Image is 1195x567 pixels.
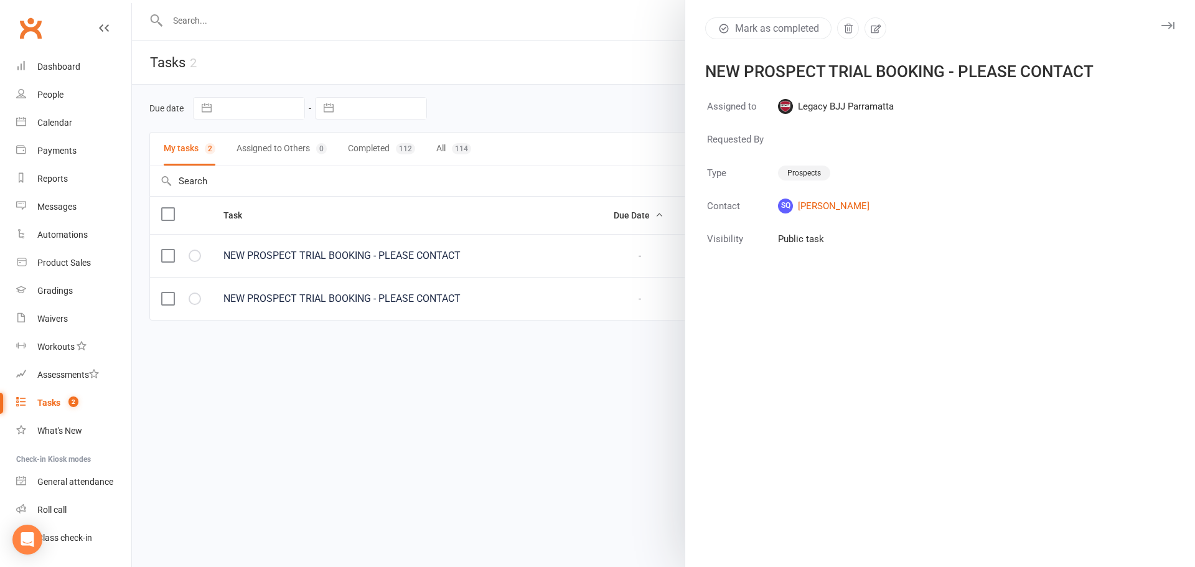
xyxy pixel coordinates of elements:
[16,53,131,81] a: Dashboard
[37,314,68,324] div: Waivers
[706,231,776,263] td: Visibility
[706,98,776,130] td: Assigned to
[16,109,131,137] a: Calendar
[706,164,776,197] td: Type
[16,417,131,445] a: What's New
[37,533,92,543] div: Class check-in
[16,249,131,277] a: Product Sales
[16,165,131,193] a: Reports
[16,81,131,109] a: People
[37,286,73,296] div: Gradings
[706,198,776,230] td: Contact
[16,305,131,333] a: Waivers
[778,99,894,114] span: Legacy BJJ Parramatta
[68,396,78,407] span: 2
[12,525,42,555] div: Open Intercom Messenger
[16,361,131,389] a: Assessments
[778,199,793,213] span: SQ
[37,426,82,436] div: What's New
[16,468,131,496] a: General attendance kiosk mode
[16,524,131,552] a: Class kiosk mode
[37,230,88,240] div: Automations
[706,131,776,163] td: Requested By
[37,342,75,352] div: Workouts
[37,118,72,128] div: Calendar
[778,99,793,114] img: Legacy BJJ Parramatta
[705,64,1160,79] div: NEW PROSPECT TRIAL BOOKING - PLEASE CONTACT
[37,62,80,72] div: Dashboard
[16,137,131,165] a: Payments
[37,398,60,408] div: Tasks
[16,496,131,524] a: Roll call
[37,146,77,156] div: Payments
[37,370,99,380] div: Assessments
[16,277,131,305] a: Gradings
[37,477,113,487] div: General attendance
[37,258,91,268] div: Product Sales
[778,166,830,180] div: Prospects
[15,12,46,44] a: Clubworx
[16,193,131,221] a: Messages
[16,389,131,417] a: Tasks 2
[37,505,67,515] div: Roll call
[37,174,68,184] div: Reports
[16,221,131,249] a: Automations
[16,333,131,361] a: Workouts
[777,231,894,263] td: Public task
[778,199,894,213] a: SQ[PERSON_NAME]
[37,202,77,212] div: Messages
[705,17,832,39] button: Mark as completed
[37,90,63,100] div: People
